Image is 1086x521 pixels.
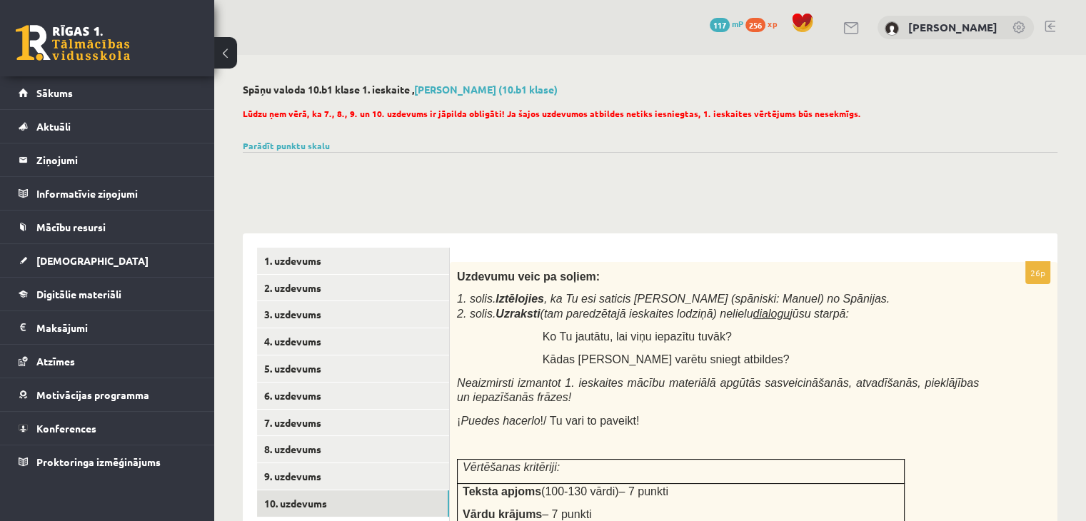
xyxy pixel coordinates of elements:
[243,84,1057,96] h2: Spāņu valoda 10.b1 klase 1. ieskaite ,
[257,436,449,462] a: 8. uzdevums
[36,120,71,133] span: Aktuāli
[745,18,765,32] span: 256
[257,355,449,382] a: 5. uzdevums
[19,177,196,210] a: Informatīvie ziņojumi
[885,21,899,36] img: Raivo Jurciks
[618,485,668,497] span: – 7 punkti
[257,275,449,301] a: 2. uzdevums
[463,508,542,520] span: Vārdu krājums
[243,140,330,151] a: Parādīt punktu skalu
[19,445,196,478] a: Proktoringa izmēģinājums
[745,18,784,29] a: 256 xp
[908,20,997,34] a: [PERSON_NAME]
[243,108,861,119] span: Lūdzu ņem vērā, ka 7., 8., 9. un 10. uzdevums ir jāpilda obligāti! Ja šajos uzdevumos atbildes ne...
[457,293,890,320] span: 1. solis. , ka Tu esi saticis [PERSON_NAME] (spāniski: Manuel) no Spānijas. 2. solis. (tam paredz...
[19,110,196,143] a: Aktuāli
[36,388,149,401] span: Motivācijas programma
[257,383,449,409] a: 6. uzdevums
[36,143,196,176] legend: Ziņojumi
[753,308,790,320] u: dialogu
[19,244,196,277] a: [DEMOGRAPHIC_DATA]
[36,422,96,435] span: Konferences
[257,248,449,274] a: 1. uzdevums
[257,410,449,436] a: 7. uzdevums
[543,353,790,365] span: Kādas [PERSON_NAME] varētu sniegt atbildes?
[710,18,743,29] a: 117 mP
[768,18,777,29] span: xp
[463,485,541,497] span: Teksta apjoms
[414,83,558,96] a: [PERSON_NAME] (10.b1 klase)
[1025,261,1050,284] p: 26p
[257,463,449,490] a: 9. uzdevums
[36,254,149,267] span: [DEMOGRAPHIC_DATA]
[36,288,121,300] span: Digitālie materiāli
[710,18,730,32] span: 117
[257,490,449,517] a: 10. uzdevums
[36,221,106,233] span: Mācību resursi
[19,378,196,411] a: Motivācijas programma
[36,86,73,99] span: Sākums
[19,412,196,445] a: Konferences
[16,25,130,61] a: Rīgas 1. Tālmācības vidusskola
[19,76,196,109] a: Sākums
[543,330,732,343] span: Ko Tu jautātu, lai viņu iepazītu tuvāk?
[36,311,196,344] legend: Maksājumi
[19,211,196,243] a: Mācību resursi
[542,508,591,520] span: – 7 punkti
[463,461,560,473] span: Vērtēšanas kritēriji:
[461,415,540,427] i: Puedes hacerlo
[457,270,600,283] span: Uzdevumu veic pa soļiem:
[496,293,544,305] b: Iztēlojies
[19,278,196,310] a: Digitālie materiāli
[457,415,639,427] span: ¡ !/ Tu vari to paveikt!
[36,455,161,468] span: Proktoringa izmēģinājums
[257,301,449,328] a: 3. uzdevums
[19,311,196,344] a: Maksājumi
[19,345,196,378] a: Atzīmes
[541,485,619,497] span: (100-130 vārdi)
[19,143,196,176] a: Ziņojumi
[36,355,75,368] span: Atzīmes
[732,18,743,29] span: mP
[457,377,979,404] span: Neaizmirsti izmantot 1. ieskaites mācību materiālā apgūtās sasveicināšanās, atvadīšanās, pieklājī...
[496,308,540,320] b: Uzraksti
[36,177,196,210] legend: Informatīvie ziņojumi
[257,328,449,355] a: 4. uzdevums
